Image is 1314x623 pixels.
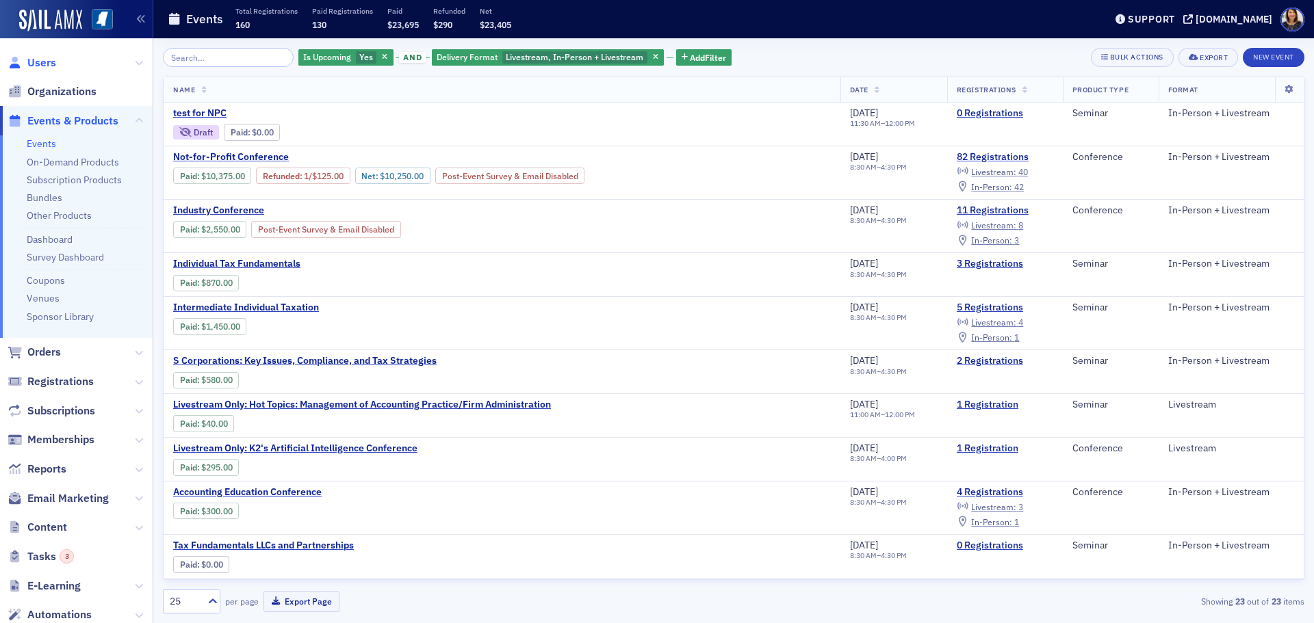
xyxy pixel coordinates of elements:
span: Product Type [1072,85,1129,94]
div: In-Person + Livestream [1168,151,1294,163]
div: Paid: 1 - $0 [173,556,229,572]
span: Not-for-Profit Conference [173,151,403,163]
button: [DOMAIN_NAME] [1183,14,1277,24]
span: Memberships [27,432,94,447]
span: [DATE] [850,354,878,367]
div: Refunded: 87 - $1037500 [256,168,350,184]
div: – [850,410,915,419]
span: : [180,171,201,181]
a: Registrations [8,374,94,389]
span: [DATE] [850,486,878,498]
div: Yes [298,49,394,66]
div: Draft [194,129,213,136]
span: Accounting Education Conference [173,486,403,499]
p: Paid Registrations [312,6,373,16]
span: Livestream : [971,220,1016,230]
div: – [850,313,907,322]
span: $580.00 [201,375,233,385]
a: Other Products [27,209,92,222]
span: $1,450.00 [201,321,240,332]
span: $300.00 [201,506,233,516]
time: 4:30 PM [881,269,907,279]
div: Export [1200,54,1228,62]
a: Users [8,55,56,70]
a: View Homepage [82,9,113,32]
span: Registrations [957,85,1016,94]
a: Paid [180,559,197,570]
div: 25 [170,594,200,609]
div: Conference [1072,486,1149,499]
div: Paid: 4 - $58000 [173,372,239,388]
a: In-Person: 1 [957,332,1019,343]
a: 4 Registrations [957,486,1053,499]
time: 8:30 AM [850,497,877,507]
span: : [263,171,304,181]
time: 4:30 PM [881,551,907,560]
div: 3 [60,549,74,564]
a: Livestream: 4 [957,317,1023,328]
span: Users [27,55,56,70]
div: Net: $1025000 [355,168,430,184]
a: Paid [180,419,197,429]
span: $23,695 [387,19,419,30]
span: : [180,278,201,288]
a: Orders [8,345,61,360]
time: 4:30 PM [881,215,907,225]
div: Paid: 13 - $255000 [173,221,246,237]
span: Tax Fundamentals LLCs and Partnerships [173,540,403,552]
span: $0.00 [201,559,223,570]
a: Sponsor Library [27,310,94,323]
a: Reports [8,462,66,477]
label: per page [225,595,259,607]
div: Paid: 87 - $1037500 [173,168,251,184]
div: – [850,551,907,560]
span: Subscriptions [27,403,95,419]
time: 12:00 PM [885,410,915,419]
div: – [850,216,907,225]
span: 3 [1014,235,1019,246]
div: In-Person + Livestream [1168,355,1294,367]
span: Livestream, In-Person + Livestream [506,51,643,62]
a: In-Person: 3 [957,235,1019,246]
input: Search… [163,48,294,67]
span: Date [850,85,868,94]
p: Total Registrations [235,6,298,16]
span: [DATE] [850,257,878,269]
span: Events & Products [27,114,118,129]
div: Paid: 0 - $0 [224,124,280,140]
a: Organizations [8,84,96,99]
a: Paid [180,506,197,516]
span: $870.00 [201,278,233,288]
span: 4 [1018,317,1023,328]
p: Paid [387,6,419,16]
a: Intermediate Individual Taxation [173,302,403,314]
a: SailAMX [19,10,82,31]
span: S Corporations: Key Issues, Compliance, and Tax Strategies [173,355,437,367]
span: 1 [1014,516,1019,527]
a: Tasks3 [8,549,74,564]
a: Individual Tax Fundamentals [173,258,403,270]
a: Industry Conference [173,204,503,217]
span: $290 [433,19,452,30]
span: $125.00 [312,171,344,181]
span: Reports [27,462,66,477]
a: Email Marketing [8,491,109,506]
div: – [850,119,915,128]
span: 8 [1018,220,1023,230]
div: Post-Event Survey [435,168,585,184]
div: In-Person + Livestream [1168,540,1294,552]
div: Draft [173,125,219,140]
span: [DATE] [850,150,878,163]
span: $10,250.00 [380,171,424,181]
span: Yes [359,51,373,62]
a: Coupons [27,274,65,287]
div: Paid: 1 - $4000 [173,415,234,432]
span: $10,375.00 [201,171,245,181]
a: Paid [180,171,197,181]
span: : [180,559,201,570]
a: Not-for-Profit Conference [173,151,687,163]
span: : [180,321,201,332]
span: Delivery Format [437,51,498,62]
button: Export [1178,48,1238,67]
